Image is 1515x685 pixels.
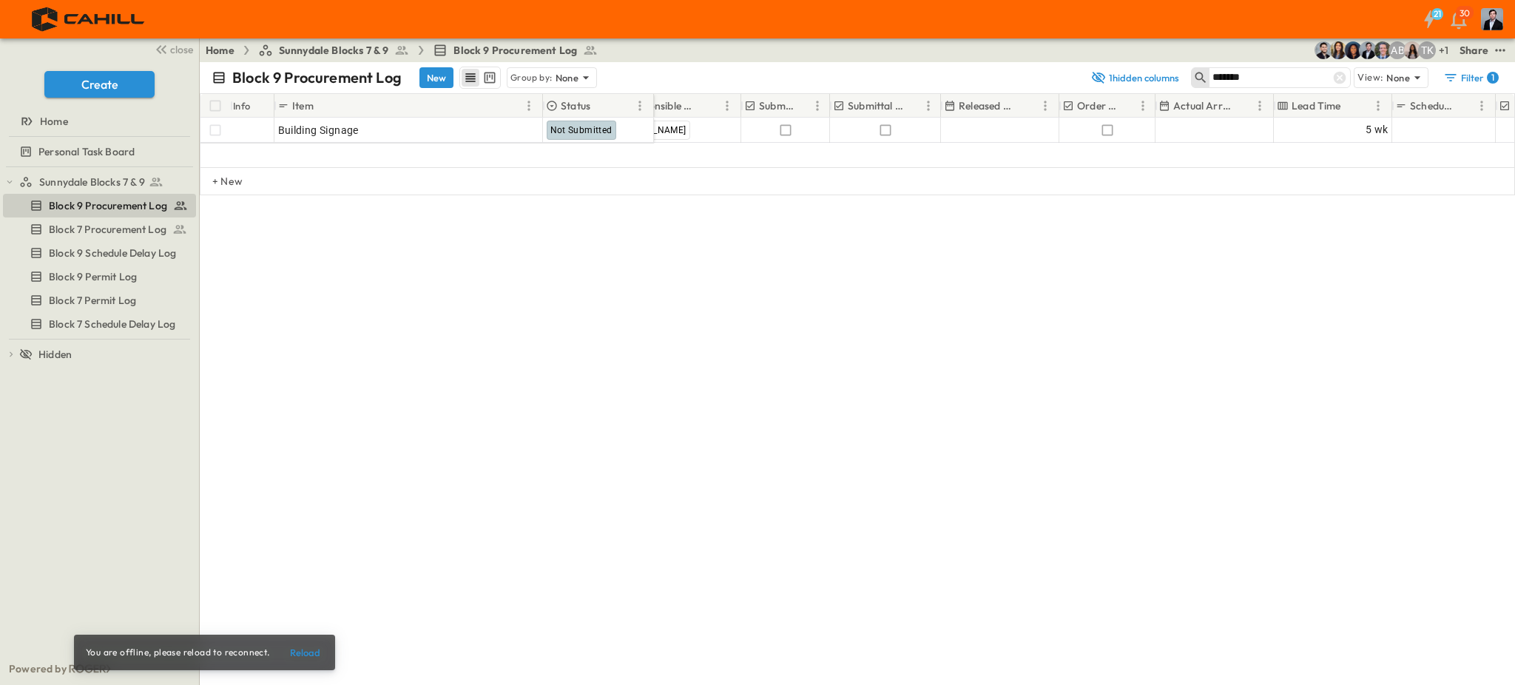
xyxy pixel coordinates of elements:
p: + New [212,174,221,189]
button: Sort [1122,98,1138,114]
h6: 1 [1491,72,1494,84]
img: 4f72bfc4efa7236828875bac24094a5ddb05241e32d018417354e964050affa1.png [18,4,161,35]
img: Jared Salin (jsalin@cahill-sf.com) [1374,41,1391,59]
a: Block 7 Procurement Log [3,219,193,240]
a: Block 7 Permit Log [3,290,193,311]
img: Kim Bowen (kbowen@cahill-sf.com) [1329,41,1347,59]
button: Menu [1036,97,1054,115]
p: Item [292,98,314,113]
button: Filter1 [1437,67,1503,88]
button: Menu [1473,97,1491,115]
button: Sort [1235,98,1251,114]
p: 30 [1460,7,1470,19]
a: Block 9 Schedule Delay Log [3,243,193,263]
button: kanban view [480,69,499,87]
a: Block 7 Schedule Delay Log [3,314,193,334]
p: Submitted? [759,98,794,113]
button: Sort [702,98,718,114]
span: Block 9 Schedule Delay Log [49,246,176,260]
a: Home [3,111,193,132]
a: Sunnydale Blocks 7 & 9 [19,172,193,192]
button: Sort [797,98,813,114]
span: Sunnydale Blocks 7 & 9 [279,43,389,58]
img: Anthony Vazquez (avazquez@cahill-sf.com) [1315,41,1332,59]
p: Lead Time [1292,98,1341,113]
p: Group by: [510,70,553,85]
button: Menu [631,97,649,115]
nav: breadcrumbs [206,43,607,58]
div: Block 7 Permit Logtest [3,288,196,312]
p: Schedule ID [1410,98,1454,113]
span: Hidden [38,347,72,362]
button: Menu [520,97,538,115]
div: Andrew Barreto (abarreto@guzmangc.com) [1389,41,1406,59]
button: Menu [920,97,937,115]
img: Raven Libunao (rlibunao@cahill-sf.com) [1403,41,1421,59]
div: Personal Task Boardtest [3,140,196,163]
p: Released Date [959,98,1017,113]
button: New [419,67,453,88]
div: Block 9 Permit Logtest [3,265,196,288]
button: Menu [718,97,736,115]
span: Block 9 Procurement Log [49,198,167,213]
p: Actual Arrival [1173,98,1232,113]
button: Sort [1457,98,1473,114]
a: Block 9 Procurement Log [433,43,598,58]
span: Block 9 Procurement Log [453,43,577,58]
img: Olivia Khan (okhan@cahill-sf.com) [1344,41,1362,59]
button: Sort [1344,98,1360,114]
span: Not Submitted [550,125,613,135]
span: Block 7 Permit Log [49,293,136,308]
button: Menu [1251,97,1269,115]
p: Responsible Contractor [626,98,699,113]
div: Share [1460,43,1488,58]
button: Menu [1134,97,1152,115]
p: + 1 [1439,43,1454,58]
span: 5 wk [1366,121,1389,138]
p: None [556,70,579,85]
div: Block 7 Procurement Logtest [3,217,196,241]
button: Sort [908,98,924,114]
div: Sunnydale Blocks 7 & 9test [3,170,196,194]
button: Sort [593,98,610,114]
div: Info [233,85,251,126]
a: Personal Task Board [3,141,193,162]
div: Block 9 Schedule Delay Logtest [3,241,196,265]
span: Block 7 Schedule Delay Log [49,317,175,331]
p: View: [1357,70,1383,86]
button: Sort [317,98,333,114]
p: Status [561,98,590,113]
span: close [170,42,193,57]
div: Teddy Khuong (tkhuong@guzmangc.com) [1418,41,1436,59]
div: Block 9 Procurement Logtest [3,194,196,217]
button: row view [462,69,479,87]
button: test [1491,41,1509,59]
div: Block 7 Schedule Delay Logtest [3,312,196,336]
button: close [149,38,196,59]
button: 21 [1414,6,1444,33]
img: Mike Daly (mdaly@cahill-sf.com) [1359,41,1377,59]
p: Order Confirmed? [1077,98,1119,113]
div: Info [230,94,274,118]
span: Building Signage [278,123,359,138]
button: Menu [809,97,826,115]
button: Sort [1020,98,1036,114]
div: Filter [1443,70,1499,85]
h6: 21 [1434,8,1442,20]
button: 1hidden columns [1082,67,1188,88]
img: Profile Picture [1481,8,1503,30]
span: Home [40,114,68,129]
div: You are offline, please reload to reconnect. [86,639,270,666]
a: Block 9 Permit Log [3,266,193,287]
div: table view [459,67,501,89]
button: Menu [1369,97,1387,115]
a: Home [206,43,234,58]
a: Sunnydale Blocks 7 & 9 [258,43,410,58]
span: Block 7 Procurement Log [49,222,166,237]
p: Block 9 Procurement Log [232,67,402,88]
a: Block 9 Procurement Log [3,195,193,216]
p: Submittal Approved? [848,98,905,113]
button: Create [44,71,155,98]
span: Block 9 Permit Log [49,269,137,284]
p: None [1386,70,1410,85]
